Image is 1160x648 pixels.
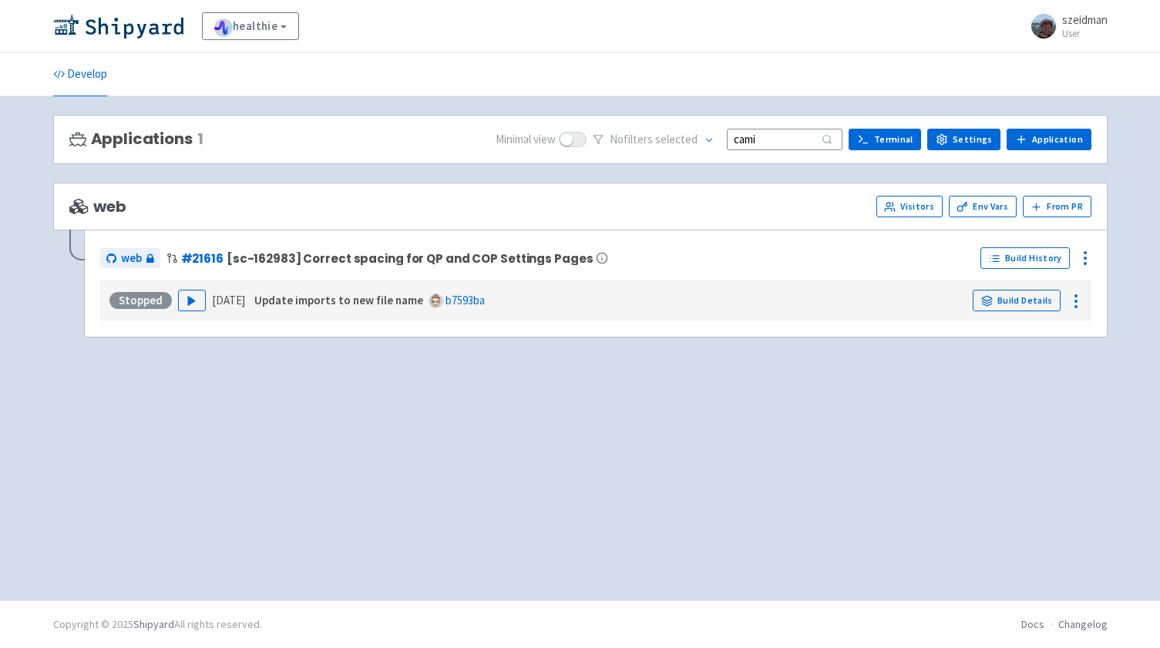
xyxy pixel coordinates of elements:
a: Shipyard [133,617,174,631]
a: Docs [1021,617,1044,631]
span: [sc-162983] Correct spacing for QP and COP Settings Pages [227,252,593,265]
a: Application [1007,129,1091,150]
input: Search... [727,129,842,149]
a: Visitors [876,196,943,217]
strong: Update imports to new file name [254,293,423,307]
a: healthie [202,12,300,40]
span: selected [655,132,698,146]
a: Changelog [1058,617,1108,631]
a: web [100,248,160,269]
img: Shipyard logo [53,14,183,39]
span: 1 [197,130,203,148]
h3: Applications [69,130,203,148]
button: Play [178,290,206,311]
small: User [1062,29,1108,39]
a: Env Vars [949,196,1017,217]
div: Copyright © 2025 All rights reserved. [53,616,262,633]
span: No filter s [610,131,698,149]
a: Develop [53,53,107,96]
button: From PR [1023,196,1091,217]
span: web [69,198,126,216]
span: Minimal view [496,131,556,149]
time: [DATE] [212,293,245,307]
a: Build Details [973,290,1061,311]
span: szeidman [1062,12,1108,27]
span: web [121,250,142,267]
a: b7593ba [446,293,485,307]
a: Settings [927,129,1000,150]
a: #21616 [181,250,224,267]
a: Terminal [849,129,921,150]
a: szeidman User [1022,14,1108,39]
div: Stopped [109,292,172,309]
a: Build History [980,247,1070,269]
